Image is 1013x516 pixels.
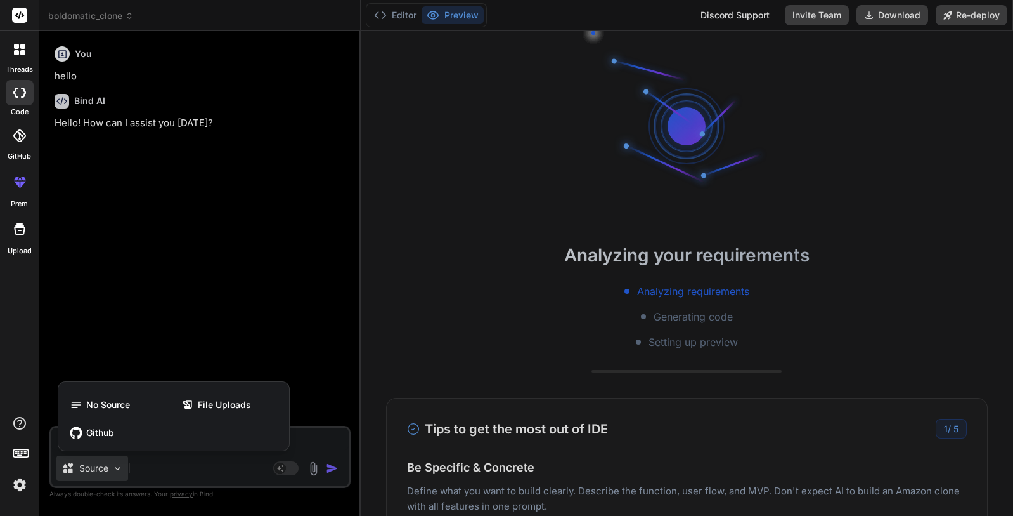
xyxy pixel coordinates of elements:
[86,399,130,411] span: No Source
[9,474,30,496] img: settings
[6,64,33,75] label: threads
[8,246,32,256] label: Upload
[11,107,29,117] label: code
[86,427,114,439] span: Github
[8,151,31,162] label: GitHub
[11,199,28,209] label: prem
[198,399,251,411] span: File Uploads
